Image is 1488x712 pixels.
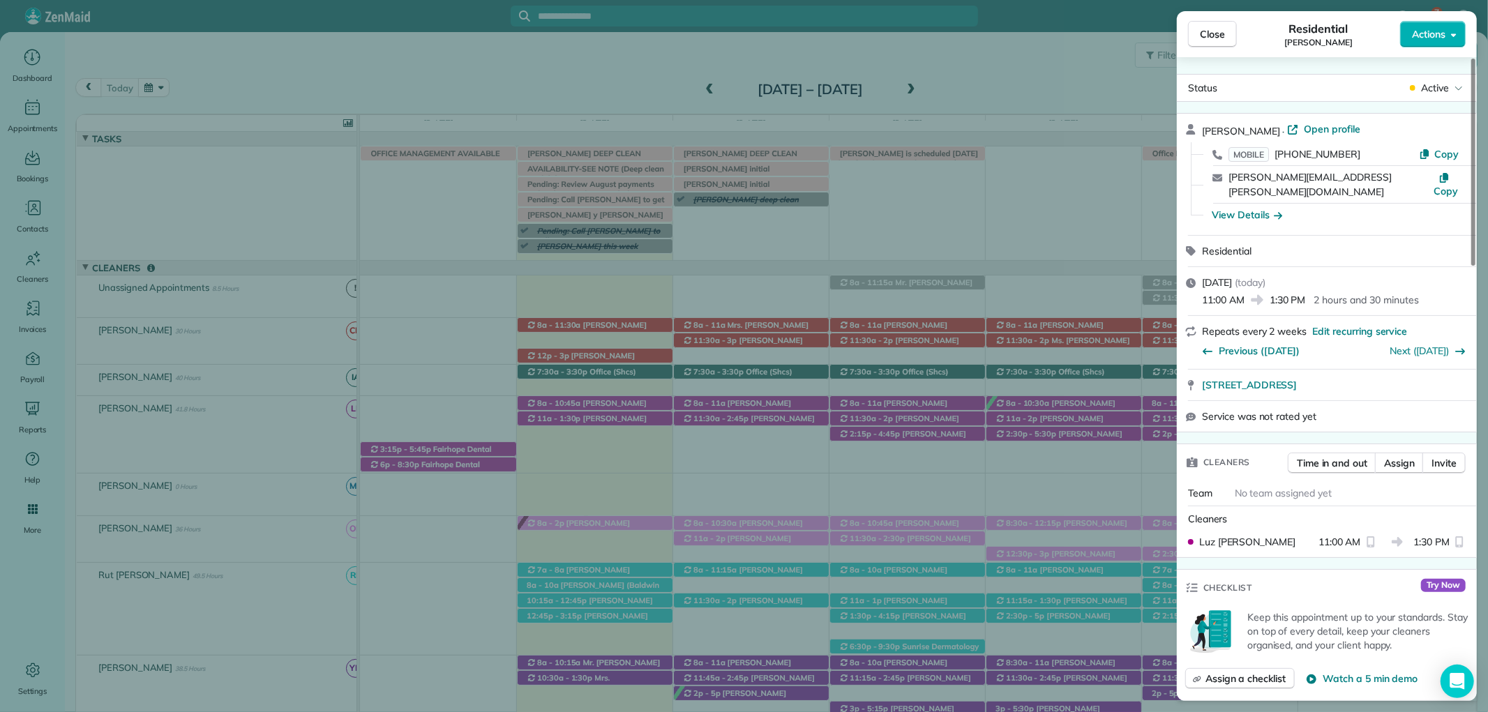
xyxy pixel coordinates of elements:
span: Assign a checklist [1205,672,1286,686]
span: Status [1188,82,1217,94]
p: Keep this appointment up to your standards. Stay on top of every detail, keep your cleaners organ... [1247,610,1468,652]
button: Next ([DATE]) [1390,344,1466,358]
span: Active [1421,81,1449,95]
a: [STREET_ADDRESS] [1202,378,1468,392]
span: 11:00 AM [1318,535,1361,549]
button: Time in and out [1288,453,1376,474]
button: View Details [1212,208,1282,222]
span: Cleaners [1203,455,1250,469]
span: Time in and out [1297,456,1367,470]
span: Try Now [1421,579,1466,593]
button: Assign a checklist [1185,668,1295,689]
span: [PHONE_NUMBER] [1275,148,1360,160]
span: Residential [1202,245,1252,257]
span: 1:30 PM [1270,293,1306,307]
span: Luz [PERSON_NAME] [1199,535,1295,549]
span: 1:30 PM [1414,535,1450,549]
span: 11:00 AM [1202,293,1245,307]
span: Team [1188,487,1212,499]
button: Previous ([DATE]) [1202,344,1300,358]
a: MOBILE[PHONE_NUMBER] [1228,147,1360,161]
span: [PERSON_NAME] [1202,125,1280,137]
span: Assign [1384,456,1415,470]
button: Watch a 5 min demo [1306,672,1418,686]
span: [DATE] [1202,276,1232,289]
button: Invite [1422,453,1466,474]
span: Edit recurring service [1312,324,1407,338]
button: Close [1188,21,1237,47]
span: Close [1200,27,1225,41]
div: Open Intercom Messenger [1441,665,1474,698]
span: Actions [1412,27,1445,41]
span: MOBILE [1228,147,1269,162]
a: Open profile [1287,122,1360,136]
span: [PERSON_NAME] [1284,37,1353,48]
a: Next ([DATE]) [1390,344,1450,357]
a: [PERSON_NAME][EMAIL_ADDRESS][PERSON_NAME][DOMAIN_NAME] [1228,171,1392,198]
span: Cleaners [1188,513,1228,525]
span: ( today ) [1235,276,1265,289]
span: Copy [1434,185,1458,197]
span: Invite [1431,456,1457,470]
p: 2 hours and 30 minutes [1314,293,1418,307]
span: Repeats every 2 weeks [1202,325,1307,338]
span: · [1280,126,1288,137]
button: Copy [1419,147,1459,161]
span: Service was not rated yet [1202,409,1316,423]
span: Watch a 5 min demo [1323,672,1418,686]
span: [STREET_ADDRESS] [1202,378,1297,392]
button: Assign [1375,453,1424,474]
span: No team assigned yet [1235,487,1332,499]
span: Copy [1434,148,1459,160]
span: Open profile [1304,122,1360,136]
span: Residential [1289,20,1348,37]
span: Checklist [1203,581,1252,595]
span: Previous ([DATE]) [1219,344,1300,358]
button: Copy [1433,170,1459,198]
